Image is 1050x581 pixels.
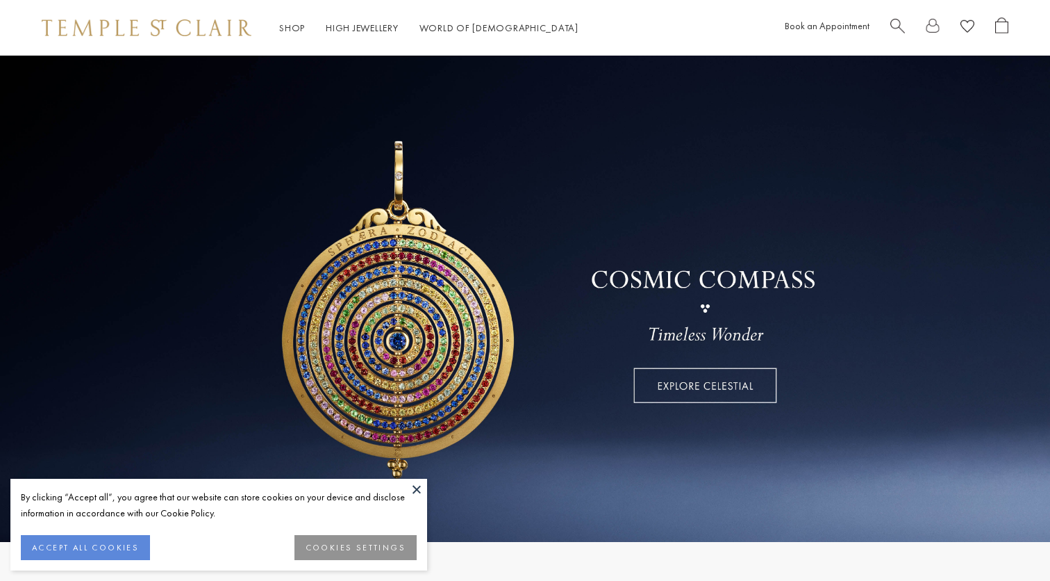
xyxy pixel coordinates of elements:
[21,535,150,560] button: ACCEPT ALL COOKIES
[960,17,974,39] a: View Wishlist
[419,22,578,34] a: World of [DEMOGRAPHIC_DATA]World of [DEMOGRAPHIC_DATA]
[981,516,1036,567] iframe: Gorgias live chat messenger
[294,535,417,560] button: COOKIES SETTINGS
[21,489,417,521] div: By clicking “Accept all”, you agree that our website can store cookies on your device and disclos...
[890,17,905,39] a: Search
[785,19,869,32] a: Book an Appointment
[42,19,251,36] img: Temple St. Clair
[326,22,399,34] a: High JewelleryHigh Jewellery
[279,22,305,34] a: ShopShop
[995,17,1008,39] a: Open Shopping Bag
[279,19,578,37] nav: Main navigation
